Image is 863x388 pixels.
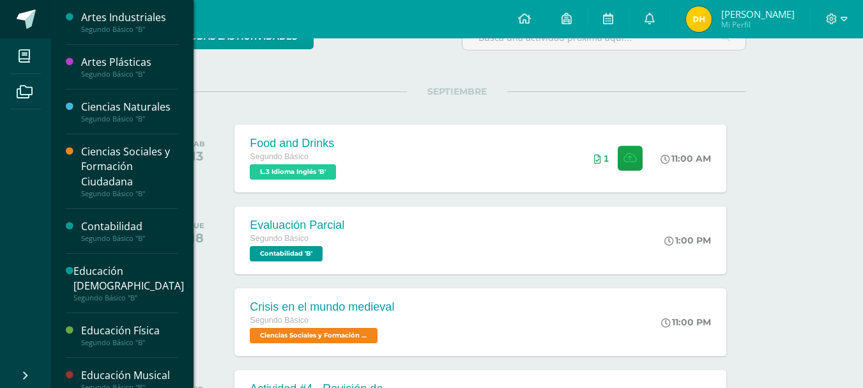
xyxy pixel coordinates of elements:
a: ContabilidadSegundo Básico "B" [81,219,178,243]
span: SEPTIEMBRE [407,86,507,97]
div: Food and Drinks [250,137,339,150]
div: Educación Musical [81,368,178,383]
div: Crisis en el mundo medieval [250,300,394,314]
div: Contabilidad [81,219,178,234]
a: Artes IndustrialesSegundo Básico "B" [81,10,178,34]
span: 1 [604,153,609,164]
div: SAB [189,139,205,148]
span: L.3 Idioma Inglés 'B' [250,164,336,180]
div: Artes Industriales [81,10,178,25]
span: Ciencias Sociales y Formación Ciudadana 'B' [250,328,378,343]
span: Segundo Básico [250,316,309,325]
div: Segundo Básico "B" [81,25,178,34]
div: Segundo Básico "B" [81,338,178,347]
div: 13 [189,148,205,164]
div: 11:00 PM [661,316,711,328]
div: 18 [190,230,204,245]
div: Segundo Básico "B" [81,70,178,79]
span: Segundo Básico [250,234,309,243]
a: Artes PlásticasSegundo Básico "B" [81,55,178,79]
div: Ciencias Sociales y Formación Ciudadana [81,144,178,189]
a: Educación [DEMOGRAPHIC_DATA]Segundo Básico "B" [73,264,184,302]
div: Segundo Básico "B" [81,189,178,198]
span: Mi Perfil [721,19,795,30]
div: Archivos entregados [594,153,609,164]
div: Segundo Básico "B" [81,234,178,243]
span: Segundo Básico [250,152,309,161]
a: Ciencias NaturalesSegundo Básico "B" [81,100,178,123]
a: Educación FísicaSegundo Básico "B" [81,323,178,347]
div: Segundo Básico "B" [73,293,184,302]
span: [PERSON_NAME] [721,8,795,20]
div: Ciencias Naturales [81,100,178,114]
div: JUE [190,221,204,230]
div: Segundo Básico "B" [81,114,178,123]
span: Contabilidad 'B' [250,246,323,261]
div: Educación [DEMOGRAPHIC_DATA] [73,264,184,293]
div: Evaluación Parcial [250,219,344,232]
img: d9ccee0ca2db0f1535b9b3a302565e18.png [686,6,712,32]
a: Ciencias Sociales y Formación CiudadanaSegundo Básico "B" [81,144,178,198]
div: Artes Plásticas [81,55,178,70]
div: Educación Física [81,323,178,338]
div: 11:00 AM [661,153,711,164]
div: 1:00 PM [664,235,711,246]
